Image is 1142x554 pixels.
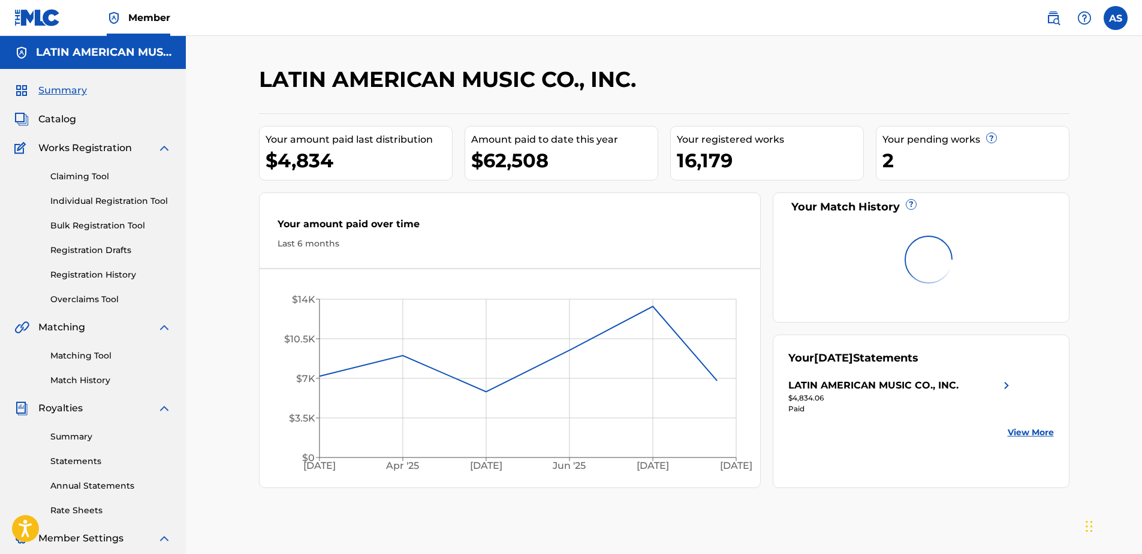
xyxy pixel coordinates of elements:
iframe: Chat Widget [1082,496,1142,554]
div: Amount paid to date this year [471,133,658,147]
div: Help [1072,6,1096,30]
div: Your Match History [788,199,1054,215]
span: Summary [38,83,87,98]
a: LATIN AMERICAN MUSIC CO., INC.right chevron icon$4,834.06Paid [788,378,1014,414]
h5: LATIN AMERICAN MUSIC CO., INC. [36,46,171,59]
div: 2 [882,147,1069,174]
div: $4,834.06 [788,393,1014,404]
span: Catalog [38,112,76,127]
span: [DATE] [814,351,853,365]
img: Summary [14,83,29,98]
div: Last 6 months [278,237,743,250]
a: Statements [50,455,171,468]
img: Top Rightsholder [107,11,121,25]
tspan: Jun '25 [552,460,586,472]
div: 16,179 [677,147,863,174]
a: Rate Sheets [50,504,171,517]
span: Member Settings [38,531,123,546]
div: Your amount paid last distribution [266,133,452,147]
img: preloader [895,226,962,293]
div: Drag [1086,508,1093,544]
a: Match History [50,374,171,387]
tspan: $10.5K [284,333,315,345]
img: expand [157,320,171,335]
span: Matching [38,320,85,335]
a: SummarySummary [14,83,87,98]
tspan: [DATE] [470,460,502,472]
div: Your registered works [677,133,863,147]
div: $62,508 [471,147,658,174]
div: User Menu [1104,6,1128,30]
img: expand [157,401,171,415]
span: ? [906,200,916,209]
img: Works Registration [14,141,30,155]
a: Individual Registration Tool [50,195,171,207]
img: expand [157,531,171,546]
tspan: $7K [296,373,315,384]
img: help [1077,11,1092,25]
img: Catalog [14,112,29,127]
a: View More [1008,426,1054,439]
tspan: $3.5K [288,413,315,424]
div: Your amount paid over time [278,217,743,237]
img: MLC Logo [14,9,61,26]
img: Royalties [14,401,29,415]
img: expand [157,141,171,155]
tspan: [DATE] [720,460,752,472]
a: Matching Tool [50,350,171,362]
a: Registration History [50,269,171,281]
h2: LATIN AMERICAN MUSIC CO., INC. [259,66,642,93]
a: Summary [50,430,171,443]
span: Works Registration [38,141,132,155]
tspan: $0 [302,452,314,463]
div: Your pending works [882,133,1069,147]
a: CatalogCatalog [14,112,76,127]
img: right chevron icon [999,378,1014,393]
div: Your Statements [788,350,918,366]
div: Paid [788,404,1014,414]
tspan: $14K [291,294,315,305]
span: Member [128,11,170,25]
tspan: [DATE] [303,460,335,472]
div: LATIN AMERICAN MUSIC CO., INC. [788,378,959,393]
a: Bulk Registration Tool [50,219,171,232]
a: Public Search [1041,6,1065,30]
span: Royalties [38,401,83,415]
a: Overclaims Tool [50,293,171,306]
a: Claiming Tool [50,170,171,183]
img: Member Settings [14,531,29,546]
tspan: Apr '25 [385,460,419,472]
img: Matching [14,320,29,335]
tspan: [DATE] [637,460,669,472]
span: ? [987,133,996,143]
img: Accounts [14,46,29,60]
img: search [1046,11,1060,25]
a: Registration Drafts [50,244,171,257]
a: Annual Statements [50,480,171,492]
div: $4,834 [266,147,452,174]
